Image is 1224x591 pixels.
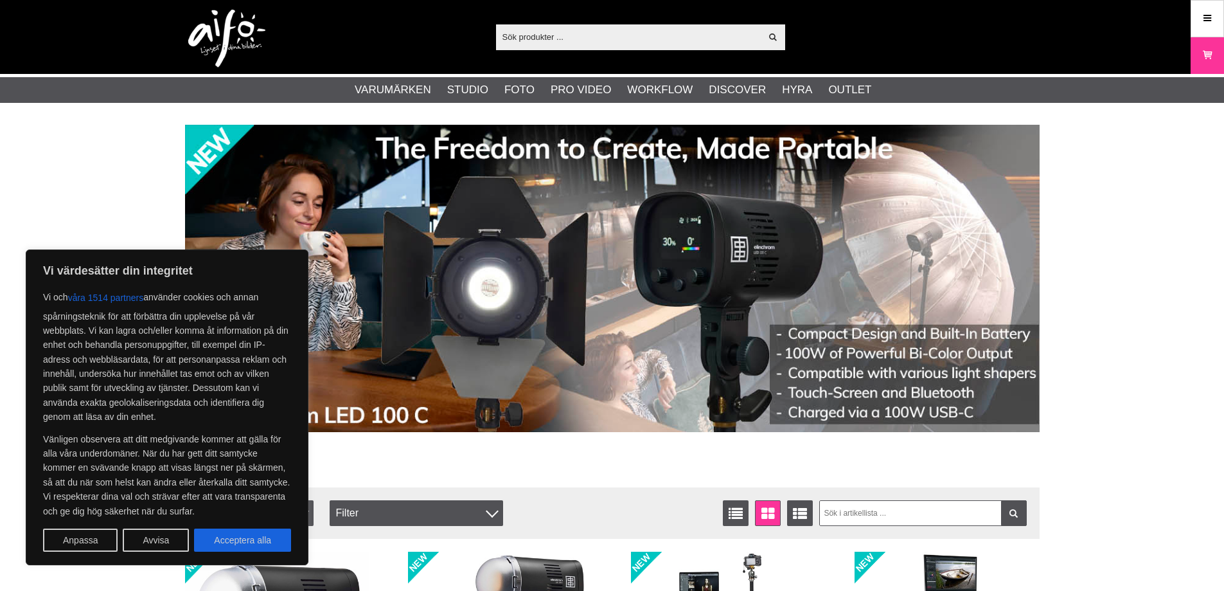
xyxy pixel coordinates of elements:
[819,500,1027,526] input: Sök i artikellista ...
[188,10,265,68] img: logo.png
[330,500,503,526] div: Filter
[43,263,291,278] p: Vi värdesätter din integritet
[355,82,431,98] a: Varumärken
[723,500,749,526] a: Listvisning
[828,82,871,98] a: Outlet
[123,529,189,552] button: Avvisa
[43,529,118,552] button: Anpassa
[496,27,761,46] input: Sök produkter ...
[755,500,781,526] a: Fönstervisning
[1001,500,1027,526] a: Filtrera
[68,286,144,309] button: våra 1514 partners
[194,529,291,552] button: Acceptera alla
[709,82,766,98] a: Discover
[43,286,291,424] p: Vi och använder cookies och annan spårningsteknik för att förbättra din upplevelse på vår webbpla...
[504,82,535,98] a: Foto
[782,82,812,98] a: Hyra
[787,500,813,526] a: Utökad listvisning
[43,432,291,518] p: Vänligen observera att ditt medgivande kommer att gälla för alla våra underdomäner. När du har ge...
[185,125,1040,432] img: Annons:002 banner-elin-led100c11390x.jpg
[447,82,488,98] a: Studio
[627,82,693,98] a: Workflow
[551,82,611,98] a: Pro Video
[26,250,308,565] div: Vi värdesätter din integritet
